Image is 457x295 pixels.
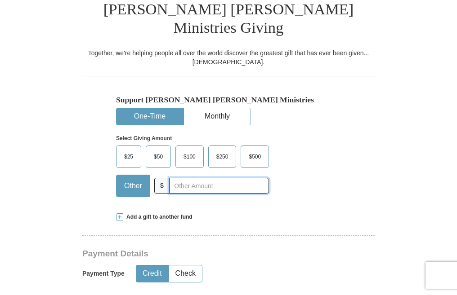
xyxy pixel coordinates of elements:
[116,135,172,141] strong: Select Giving Amount
[149,150,167,163] span: $50
[179,150,200,163] span: $100
[82,249,312,259] h3: Payment Details
[136,265,168,282] button: Credit
[82,48,375,66] div: Together, we're helping people all over the world discover the greatest gift that has ever been g...
[120,150,138,163] span: $25
[123,213,193,221] span: Add a gift to another fund
[212,150,233,163] span: $250
[120,179,147,193] span: Other
[116,95,341,105] h5: Support [PERSON_NAME] [PERSON_NAME] Ministries
[154,178,170,194] span: $
[244,150,265,163] span: $500
[82,270,125,277] h5: Payment Type
[116,108,183,125] button: One-Time
[184,108,251,125] button: Monthly
[169,178,269,194] input: Other Amount
[169,265,202,282] button: Check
